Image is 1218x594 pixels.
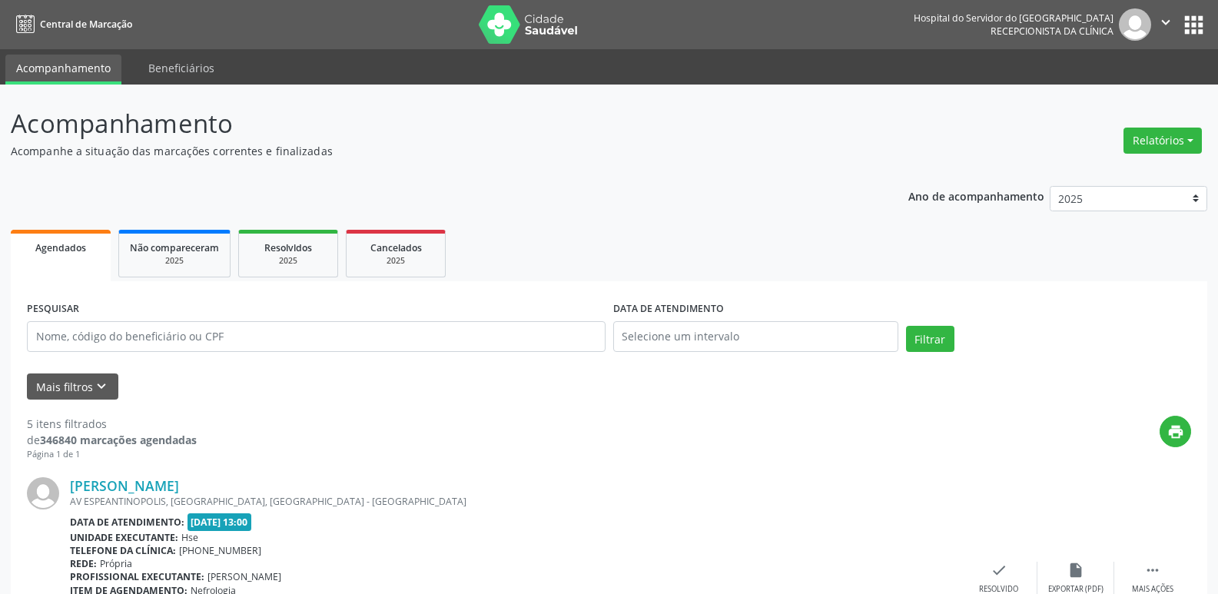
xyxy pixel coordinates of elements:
div: 5 itens filtrados [27,416,197,432]
i: keyboard_arrow_down [93,378,110,395]
div: 2025 [130,255,219,267]
i: check [991,562,1007,579]
div: 2025 [250,255,327,267]
img: img [1119,8,1151,41]
a: Beneficiários [138,55,225,81]
span: [PHONE_NUMBER] [179,544,261,557]
strong: 346840 marcações agendadas [40,433,197,447]
button: Mais filtroskeyboard_arrow_down [27,373,118,400]
i:  [1157,14,1174,31]
button: print [1160,416,1191,447]
b: Rede: [70,557,97,570]
button: Relatórios [1123,128,1202,154]
b: Unidade executante: [70,531,178,544]
span: [PERSON_NAME] [207,570,281,583]
a: Acompanhamento [5,55,121,85]
input: Nome, código do beneficiário ou CPF [27,321,606,352]
div: de [27,432,197,448]
button: apps [1180,12,1207,38]
div: Página 1 de 1 [27,448,197,461]
span: Própria [100,557,132,570]
p: Ano de acompanhamento [908,186,1044,205]
i:  [1144,562,1161,579]
a: Central de Marcação [11,12,132,37]
div: 2025 [357,255,434,267]
i: print [1167,423,1184,440]
img: img [27,477,59,509]
span: Central de Marcação [40,18,132,31]
span: Cancelados [370,241,422,254]
b: Telefone da clínica: [70,544,176,557]
b: Profissional executante: [70,570,204,583]
label: PESQUISAR [27,297,79,321]
button:  [1151,8,1180,41]
div: AV ESPEANTINOPOLIS, [GEOGRAPHIC_DATA], [GEOGRAPHIC_DATA] - [GEOGRAPHIC_DATA] [70,495,961,508]
b: Data de atendimento: [70,516,184,529]
i: insert_drive_file [1067,562,1084,579]
button: Filtrar [906,326,954,352]
input: Selecione um intervalo [613,321,898,352]
span: Agendados [35,241,86,254]
span: Hse [181,531,198,544]
a: [PERSON_NAME] [70,477,179,494]
span: Não compareceram [130,241,219,254]
p: Acompanhamento [11,105,848,143]
span: Resolvidos [264,241,312,254]
label: DATA DE ATENDIMENTO [613,297,724,321]
span: Recepcionista da clínica [991,25,1113,38]
p: Acompanhe a situação das marcações correntes e finalizadas [11,143,848,159]
span: [DATE] 13:00 [188,513,252,531]
div: Hospital do Servidor do [GEOGRAPHIC_DATA] [914,12,1113,25]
